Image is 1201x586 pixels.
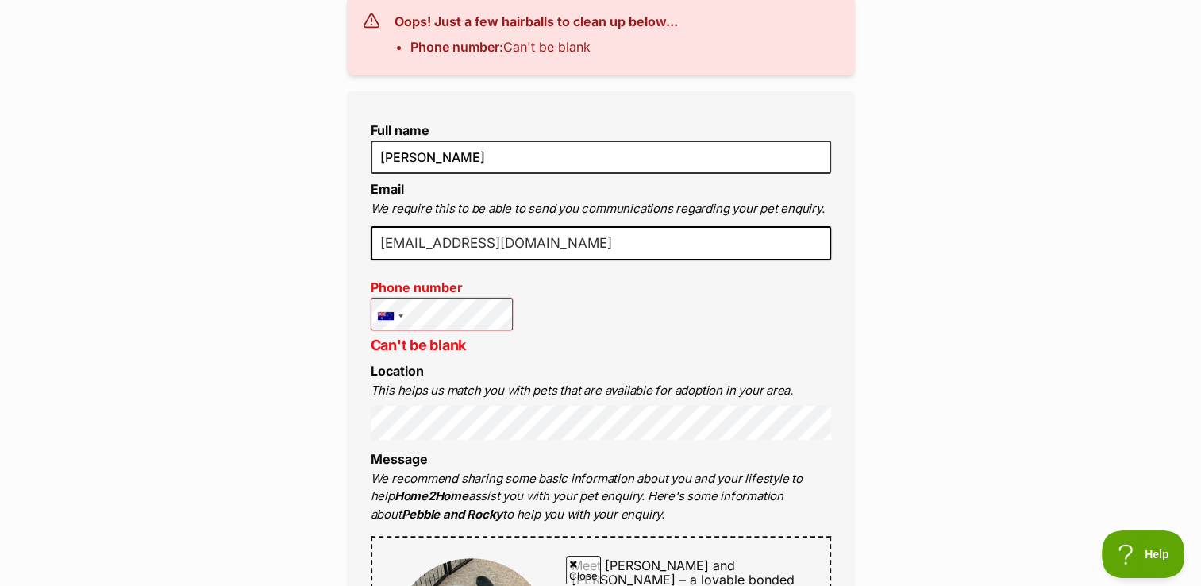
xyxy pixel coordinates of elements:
p: We require this to be able to send you communications regarding your pet enquiry. [371,200,831,218]
label: Phone number [371,280,514,295]
h3: Oops! Just a few hairballs to clean up below... [395,12,678,31]
li: Can't be blank [410,37,678,56]
p: Can't be blank [371,334,514,356]
span: Close [566,556,601,584]
label: Full name [371,123,831,137]
strong: Home2Home [395,488,468,503]
iframe: Help Scout Beacon - Open [1102,530,1185,578]
input: E.g. Jimmy Chew [371,141,831,174]
p: This helps us match you with pets that are available for adoption in your area. [371,382,831,400]
label: Email [371,181,404,197]
label: Message [371,451,428,467]
p: We recommend sharing some basic information about you and your lifestyle to help assist you with ... [371,470,831,524]
div: Australia: +61 [371,299,408,333]
strong: Pebble and Rocky [401,507,502,522]
label: Location [371,363,424,379]
strong: Phone number: [410,39,503,55]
